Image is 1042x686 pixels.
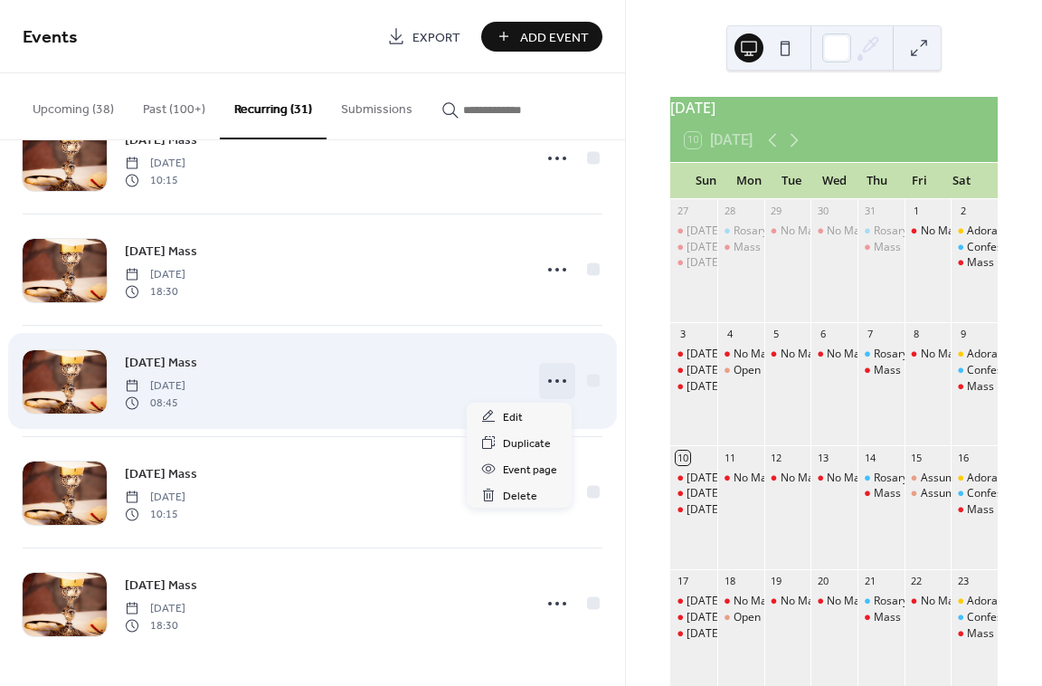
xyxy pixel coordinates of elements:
div: Mass [951,626,998,642]
div: Confessions [967,486,1028,501]
div: 17 [676,575,689,588]
span: [DATE] Mass [125,576,197,595]
div: Mass [857,240,905,255]
a: [DATE] Mass [125,129,197,150]
div: 5 [770,328,783,341]
div: Rosary [874,594,908,609]
div: [DATE] [670,97,998,119]
div: Mass [874,610,901,625]
div: Sun [685,163,727,199]
div: Sunday Mass [670,379,717,395]
div: Rosary [857,347,905,362]
div: No Mass in [GEOGRAPHIC_DATA] [DATE] [781,594,987,609]
div: Sunday Mass [670,594,717,609]
span: 18:30 [125,617,185,634]
div: No Mass in [GEOGRAPHIC_DATA] [DATE] [827,471,1033,486]
div: Mass [967,502,994,518]
button: Add Event [481,22,602,52]
div: Mass [734,240,761,255]
div: Assumption Mass [905,471,952,486]
div: Adoration [967,224,1017,239]
span: 10:15 [125,172,185,188]
div: Rosary [874,347,908,362]
span: [DATE] [125,378,185,395]
div: Rosary [857,471,905,486]
div: 23 [956,575,970,588]
a: [DATE] Mass [125,463,197,484]
div: [DATE] Mass [687,347,752,362]
div: Sunday Mass [670,471,717,486]
div: Mass [951,255,998,271]
div: Assumption Mass [921,486,1010,501]
a: [DATE] Mass [125,352,197,373]
div: Sunday Mass [670,224,717,239]
div: Confessions [967,363,1028,378]
span: 10:15 [125,506,185,522]
div: Adoration [951,224,998,239]
div: Confessions [951,363,998,378]
div: [DATE] Mass [687,363,752,378]
div: 14 [863,451,876,464]
div: 31 [863,205,876,218]
div: 18 [723,575,736,588]
div: [DATE] Mass [687,626,752,642]
div: Fri [898,163,941,199]
div: 8 [910,328,924,341]
div: Sunday Mass [670,626,717,642]
div: Open Doors [734,610,794,625]
span: [DATE] [125,601,185,617]
div: No Mass in Abingdon today [810,594,857,609]
div: Mon [727,163,770,199]
div: No Mass in Abingdon today [717,471,764,486]
div: Sat [941,163,983,199]
div: Open Doors [734,363,794,378]
a: Export [374,22,474,52]
div: Rosary [734,224,768,239]
div: [DATE] Mass [687,240,752,255]
button: Past (100+) [128,73,220,138]
div: Confessions [967,610,1028,625]
div: [DATE] Mass [687,224,752,239]
div: 9 [956,328,970,341]
div: Rosary [857,224,905,239]
div: No Mass in Abingdon today [764,471,811,486]
div: 28 [723,205,736,218]
div: No Mass in [GEOGRAPHIC_DATA] [DATE] [734,594,940,609]
div: No Mass in Abingdon today [810,347,857,362]
div: Sunday Mass [670,486,717,501]
button: Submissions [327,73,427,138]
span: [DATE] [125,490,185,506]
div: No Mass in Abingdon today [764,347,811,362]
div: No Mass in Abingdon today [717,347,764,362]
span: Delete [503,487,537,506]
div: Mass [874,240,901,255]
div: No Mass in Abingdon today [764,224,811,239]
div: Mass [951,502,998,518]
div: Adoration [951,594,998,609]
div: 7 [863,328,876,341]
a: [DATE] Mass [125,575,197,595]
div: Confessions [951,610,998,625]
button: Recurring (31) [220,73,327,139]
a: [DATE] Mass [125,241,197,262]
div: 3 [676,328,689,341]
div: No Mass in Abingdon today [810,224,857,239]
span: Edit [503,408,523,427]
div: 27 [676,205,689,218]
div: Sunday Mass [670,347,717,362]
div: 21 [863,575,876,588]
span: Export [412,28,460,47]
div: No Mass in [GEOGRAPHIC_DATA] [DATE] [781,471,987,486]
div: Sunday Mass [670,502,717,518]
div: Tue [770,163,812,199]
button: Upcoming (38) [18,73,128,138]
div: Open Doors [717,363,764,378]
div: 11 [723,451,736,464]
div: No Mass in [GEOGRAPHIC_DATA] [DATE] [827,224,1033,239]
div: No Mass in Abingdon today [905,347,952,362]
span: [DATE] Mass [125,243,197,262]
div: 16 [956,451,970,464]
div: Wed [813,163,856,199]
div: Mass [967,379,994,395]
